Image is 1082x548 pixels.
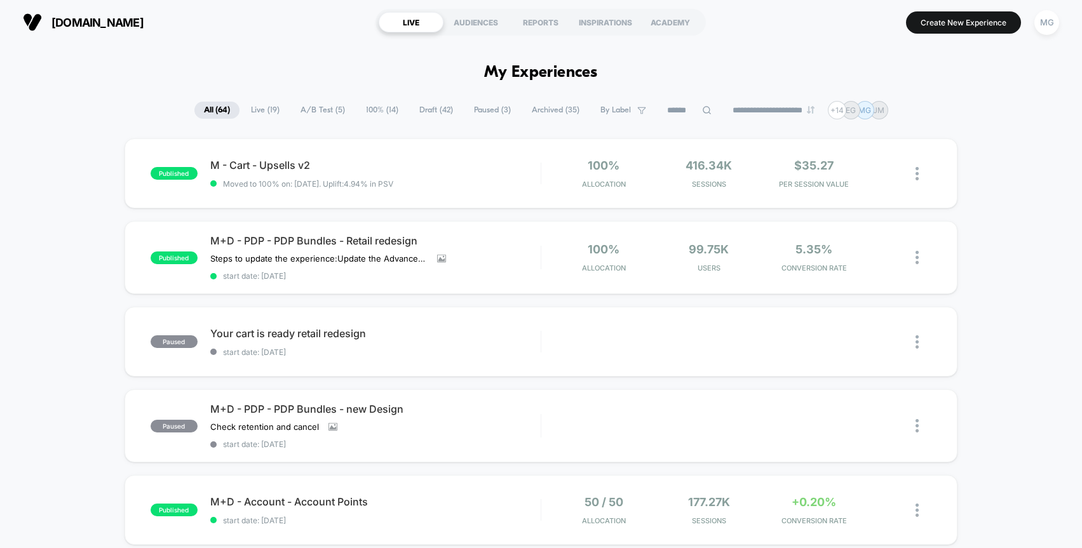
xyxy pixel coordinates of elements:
div: ACADEMY [638,12,703,32]
span: $35.27 [794,159,834,172]
span: 50 / 50 [585,495,623,509]
img: close [916,335,919,349]
img: end [807,106,815,114]
span: start date: [DATE] [210,439,541,449]
span: M+D - PDP - PDP Bundles - Retail redesign [210,234,541,247]
button: [DOMAIN_NAME] [19,12,147,32]
span: Draft ( 42 ) [410,102,463,119]
span: published [151,251,198,264]
span: Check retention and cancel [210,422,319,432]
span: 100% ( 14 ) [356,102,408,119]
span: M - Cart - Upsells v2 [210,159,541,171]
div: MG [1034,10,1059,35]
div: + 14 [828,101,846,119]
span: Sessions [659,516,759,525]
span: start date: [DATE] [210,271,541,281]
img: close [916,504,919,517]
span: start date: [DATE] [210,347,541,357]
span: Steps to update the experience:Update the Advanced RulingUpdate the page targeting [210,253,428,264]
div: LIVE [379,12,443,32]
span: published [151,504,198,516]
h1: My Experiences [484,63,598,82]
span: [DOMAIN_NAME] [51,16,144,29]
span: CONVERSION RATE [764,264,863,272]
span: Live ( 19 ) [241,102,289,119]
span: start date: [DATE] [210,516,541,525]
img: close [916,419,919,432]
p: EG [846,105,856,115]
div: INSPIRATIONS [573,12,638,32]
div: REPORTS [508,12,573,32]
span: Allocation [582,516,626,525]
span: M+D - Account - Account Points [210,495,541,508]
span: Archived ( 35 ) [522,102,589,119]
span: Your cart is ready retail redesign [210,327,541,340]
span: A/B Test ( 5 ) [291,102,355,119]
button: Create New Experience [906,11,1021,34]
span: All ( 64 ) [194,102,240,119]
span: Allocation [582,180,626,189]
img: Visually logo [23,13,42,32]
span: CONVERSION RATE [764,516,863,525]
span: 99.75k [689,243,729,256]
img: close [916,251,919,264]
div: AUDIENCES [443,12,508,32]
span: PER SESSION VALUE [764,180,863,189]
span: Paused ( 3 ) [464,102,520,119]
span: 100% [588,243,619,256]
span: 5.35% [795,243,832,256]
img: close [916,167,919,180]
p: MG [858,105,871,115]
span: Users [659,264,759,272]
span: Moved to 100% on: [DATE] . Uplift: 4.94% in PSV [223,179,393,189]
span: 177.27k [688,495,730,509]
p: JM [873,105,884,115]
span: M+D - PDP - PDP Bundles - new Design [210,403,541,415]
span: +0.20% [792,495,836,509]
span: By Label [600,105,631,115]
span: Sessions [659,180,759,189]
button: MG [1031,10,1063,36]
span: paused [151,335,198,348]
span: published [151,167,198,180]
span: 100% [588,159,619,172]
span: paused [151,420,198,432]
span: Allocation [582,264,626,272]
span: 416.34k [686,159,732,172]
